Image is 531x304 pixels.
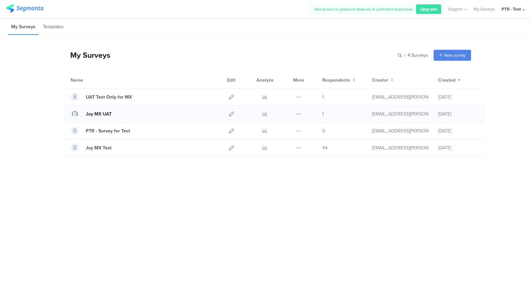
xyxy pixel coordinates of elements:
[438,77,461,84] button: Created
[314,6,413,12] span: Get access to premium features & unlimited responses
[86,144,112,151] div: Joy MX Test
[444,52,465,58] span: New survey
[403,52,406,59] span: |
[322,127,325,134] span: 0
[372,94,428,101] div: andreza.godoy.contractor@pepsico.com
[71,143,112,152] a: Joy MX Test
[71,93,132,101] a: UAT Test Only for MX
[438,111,478,117] div: [DATE]
[448,6,463,12] span: Support
[71,77,110,84] div: Name
[86,127,130,134] div: PTR - Survey for Test
[372,111,428,117] div: andreza.godoy.contractor@pepsico.com
[40,19,67,35] li: Templates
[438,94,478,101] div: [DATE]
[64,49,110,61] div: My Surveys
[6,4,43,13] img: segmanta logo
[322,144,328,151] span: 44
[438,127,478,134] div: [DATE]
[502,6,521,12] div: PTR - Test
[86,111,112,117] div: Joy MX UAT
[322,111,324,117] span: 1
[71,110,112,118] a: Joy MX UAT
[322,77,355,84] button: Respondents
[372,144,428,151] div: andreza.godoy.contractor@pepsico.com
[322,77,350,84] span: Respondents
[322,94,324,101] span: 1
[224,72,239,88] div: Edit
[407,52,428,59] span: 4 Surveys
[438,144,478,151] div: [DATE]
[372,77,388,84] span: Creator
[372,127,428,134] div: andreza.godoy.contractor@pepsico.com
[420,6,437,12] span: Upgrade
[86,94,132,101] div: UAT Test Only for MX
[372,77,394,84] button: Creator
[255,72,275,88] div: Analyze
[71,126,130,135] a: PTR - Survey for Test
[438,77,455,84] span: Created
[8,19,38,35] li: My Surveys
[292,72,306,88] div: More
